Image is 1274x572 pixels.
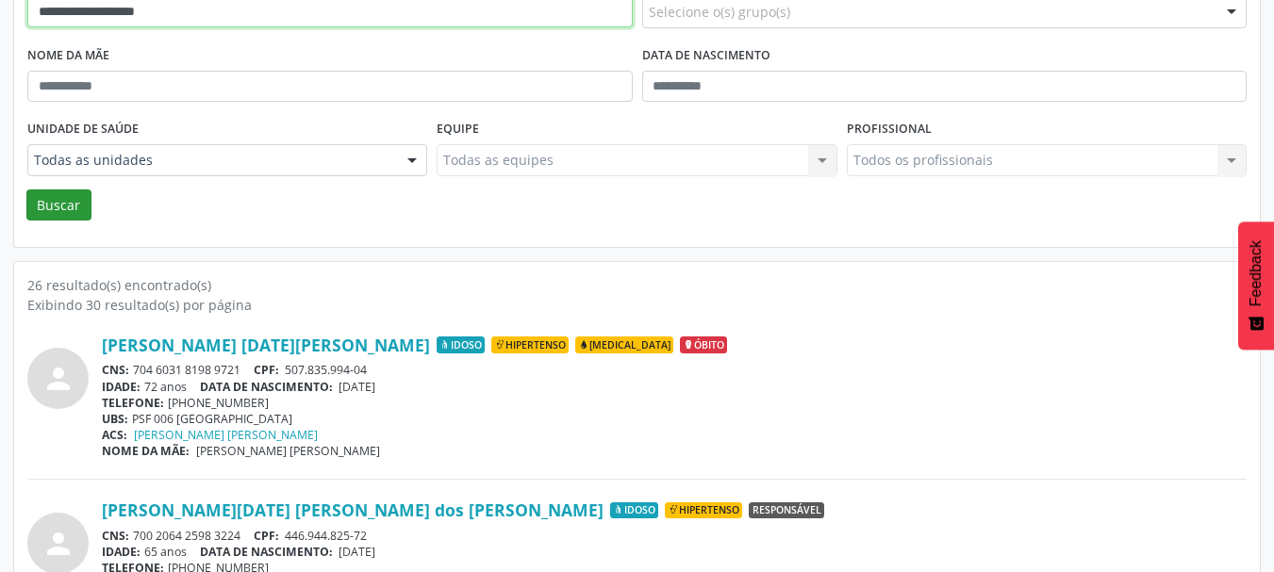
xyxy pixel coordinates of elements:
label: Data de nascimento [642,41,770,71]
span: Hipertenso [491,336,569,353]
button: Buscar [26,189,91,221]
span: [DATE] [339,544,375,560]
div: PSF 006 [GEOGRAPHIC_DATA] [102,411,1247,427]
span: 507.835.994-04 [285,362,367,378]
label: Unidade de saúde [27,115,139,144]
span: TELEFONE: [102,395,164,411]
span: Idoso [610,502,658,519]
span: UBS: [102,411,128,427]
span: IDADE: [102,544,141,560]
a: [PERSON_NAME][DATE] [PERSON_NAME] dos [PERSON_NAME] [102,499,604,520]
label: Equipe [437,115,479,144]
label: Nome da mãe [27,41,109,71]
span: NOME DA MÃE: [102,443,190,459]
a: [PERSON_NAME] [DATE][PERSON_NAME] [102,335,430,355]
span: Selecione o(s) grupo(s) [649,2,790,22]
span: CNS: [102,362,129,378]
span: Feedback [1248,240,1265,306]
span: DATA DE NASCIMENTO: [200,544,333,560]
span: [PERSON_NAME] [PERSON_NAME] [196,443,380,459]
span: IDADE: [102,379,141,395]
span: [MEDICAL_DATA] [575,336,673,353]
span: ACS: [102,427,127,443]
span: CPF: [254,362,279,378]
span: Responsável [749,502,824,519]
span: CNS: [102,528,129,544]
i: person [41,362,75,396]
span: Todas as unidades [34,151,389,170]
button: Feedback - Mostrar pesquisa [1238,221,1274,350]
span: CPF: [254,528,279,544]
span: 446.944.825-72 [285,528,367,544]
span: Idoso [437,336,485,353]
div: 72 anos [102,379,1247,395]
span: Óbito [680,336,727,353]
div: Exibindo 30 resultado(s) por página [27,295,1247,315]
div: 704 6031 8198 9721 [102,362,1247,378]
div: 65 anos [102,544,1247,560]
label: Profissional [847,115,932,144]
i: person [41,527,75,561]
span: Hipertenso [665,502,742,519]
div: 700 2064 2598 3224 [102,528,1247,544]
span: DATA DE NASCIMENTO: [200,379,333,395]
div: [PHONE_NUMBER] [102,395,1247,411]
div: 26 resultado(s) encontrado(s) [27,275,1247,295]
span: [DATE] [339,379,375,395]
a: [PERSON_NAME] [PERSON_NAME] [134,427,318,443]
